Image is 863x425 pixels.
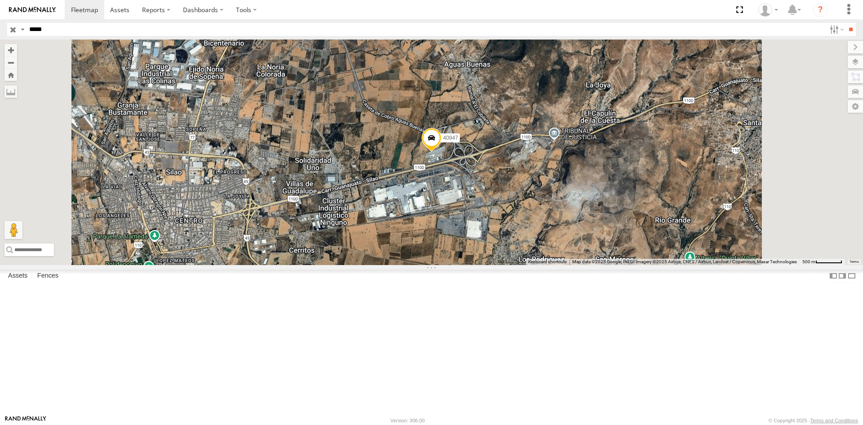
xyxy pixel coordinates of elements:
[802,259,815,264] span: 500 m
[810,418,858,423] a: Terms and Conditions
[4,270,32,283] label: Assets
[838,270,847,283] label: Dock Summary Table to the Right
[572,259,797,264] span: Map data ©2025 Google, INEGI Imagery ©2025 Airbus, CNES / Airbus, Landsat / Copernicus, Maxar Tec...
[826,23,845,36] label: Search Filter Options
[4,56,17,69] button: Zoom out
[4,85,17,98] label: Measure
[4,221,22,239] button: Drag Pegman onto the map to open Street View
[800,259,845,265] button: Map Scale: 500 m per 56 pixels
[19,23,26,36] label: Search Query
[850,260,859,263] a: Terms (opens in new tab)
[5,416,46,425] a: Visit our Website
[829,270,838,283] label: Dock Summary Table to the Left
[33,270,63,283] label: Fences
[755,3,781,17] div: Juan Lopez
[848,100,863,113] label: Map Settings
[813,3,827,17] i: ?
[4,69,17,81] button: Zoom Home
[391,418,425,423] div: Version: 306.00
[847,270,856,283] label: Hide Summary Table
[443,135,458,141] span: 40947
[769,418,858,423] div: © Copyright 2025 -
[528,259,567,265] button: Keyboard shortcuts
[4,44,17,56] button: Zoom in
[9,7,56,13] img: rand-logo.svg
